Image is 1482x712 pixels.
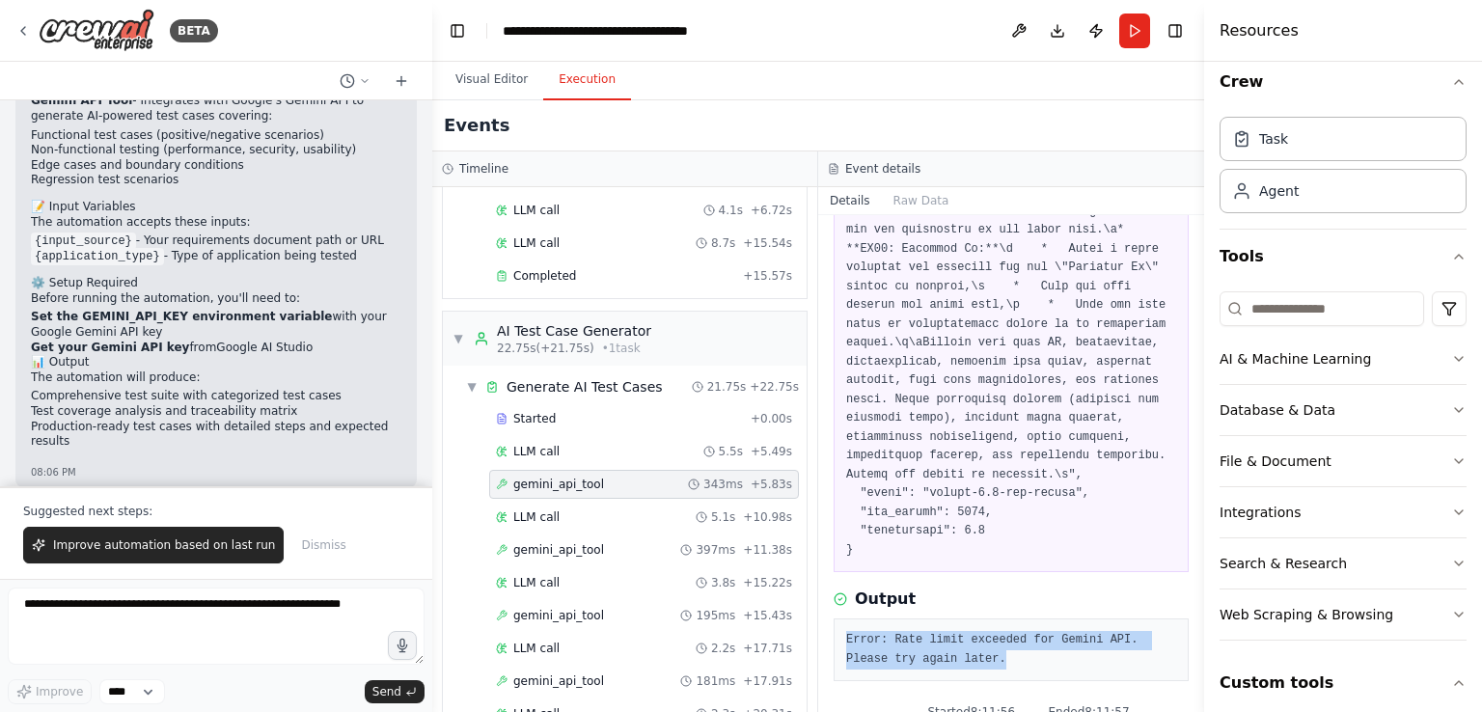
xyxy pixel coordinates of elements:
[507,377,663,397] div: Generate AI Test Cases
[1220,452,1331,471] div: File & Document
[301,537,345,553] span: Dismiss
[1220,349,1371,369] div: AI & Machine Learning
[513,235,560,251] span: LLM call
[513,268,576,284] span: Completed
[1220,538,1467,589] button: Search & Research
[31,143,401,158] li: Non-functional testing (performance, security, usability)
[453,331,464,346] span: ▼
[513,509,560,525] span: LLM call
[696,673,735,689] span: 181ms
[31,420,401,450] li: Production-ready test cases with detailed steps and expected results
[291,527,355,563] button: Dismiss
[1162,17,1189,44] button: Hide right sidebar
[216,341,313,354] a: Google AI Studio
[444,17,471,44] button: Hide left sidebar
[1259,129,1288,149] div: Task
[31,233,136,250] code: {input_source}
[707,379,747,395] span: 21.75s
[1220,55,1467,109] button: Crew
[503,21,720,41] nav: breadcrumb
[1220,230,1467,284] button: Tools
[513,673,604,689] span: gemini_api_tool
[1220,589,1467,640] button: Web Scraping & Browsing
[513,444,560,459] span: LLM call
[31,370,401,386] p: The automation will produce:
[743,673,792,689] span: + 17.91s
[751,411,792,426] span: + 0.00s
[602,341,641,356] span: • 1 task
[846,631,1176,669] pre: Error: Rate limit exceeded for Gemini API. Please try again later.
[743,235,792,251] span: + 15.54s
[1220,436,1467,486] button: File & Document
[696,608,735,623] span: 195ms
[855,588,916,611] h3: Output
[31,94,401,123] p: - Integrates with Google's Gemini API to generate AI-powered test cases covering:
[513,411,556,426] span: Started
[513,203,560,218] span: LLM call
[466,379,478,395] span: ▼
[696,542,735,558] span: 397ms
[31,310,401,340] li: with your Google Gemini API key
[1259,181,1299,201] div: Agent
[31,341,401,356] li: from
[1220,334,1467,384] button: AI & Machine Learning
[1220,19,1299,42] h4: Resources
[170,19,218,42] div: BETA
[1220,284,1467,656] div: Tools
[31,291,401,307] p: Before running the automation, you'll need to:
[1220,554,1347,573] div: Search & Research
[31,276,401,291] h2: ⚙️ Setup Required
[31,465,401,479] div: 08:06 PM
[440,60,543,100] button: Visual Editor
[31,158,401,174] li: Edge cases and boundary conditions
[1220,400,1335,420] div: Database & Data
[444,112,509,139] h2: Events
[751,477,792,492] span: + 5.83s
[751,444,792,459] span: + 5.49s
[31,94,132,107] strong: Gemini API Tool
[39,9,154,52] img: Logo
[1220,487,1467,537] button: Integrations
[1220,656,1467,710] button: Custom tools
[513,542,604,558] span: gemini_api_tool
[711,575,735,590] span: 3.8s
[743,641,792,656] span: + 17.71s
[1220,385,1467,435] button: Database & Data
[8,679,92,704] button: Improve
[882,187,961,214] button: Raw Data
[53,537,275,553] span: Improve automation based on last run
[513,477,604,492] span: gemini_api_tool
[31,404,401,420] li: Test coverage analysis and traceability matrix
[386,69,417,93] button: Start a new chat
[372,684,401,699] span: Send
[719,203,743,218] span: 4.1s
[31,173,401,188] li: Regression test scenarios
[31,248,164,265] code: {application_type}
[31,341,189,354] strong: Get your Gemini API key
[31,233,401,249] li: - Your requirements document path or URL
[31,128,401,144] li: Functional test cases (positive/negative scenarios)
[711,235,735,251] span: 8.7s
[497,321,651,341] div: AI Test Case Generator
[459,161,508,177] h3: Timeline
[1220,605,1393,624] div: Web Scraping & Browsing
[719,444,743,459] span: 5.5s
[31,215,401,231] p: The automation accepts these inputs:
[743,608,792,623] span: + 15.43s
[513,641,560,656] span: LLM call
[23,504,409,519] p: Suggested next steps:
[332,69,378,93] button: Switch to previous chat
[743,509,792,525] span: + 10.98s
[31,200,401,215] h2: 📝 Input Variables
[388,631,417,660] button: Click to speak your automation idea
[31,389,401,404] li: Comprehensive test suite with categorized test cases
[497,341,594,356] span: 22.75s (+21.75s)
[750,379,799,395] span: + 22.75s
[513,575,560,590] span: LLM call
[751,203,792,218] span: + 6.72s
[743,575,792,590] span: + 15.22s
[23,527,284,563] button: Improve automation based on last run
[845,161,920,177] h3: Event details
[31,355,401,370] h2: 📊 Output
[31,310,332,323] strong: Set the GEMINI_API_KEY environment variable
